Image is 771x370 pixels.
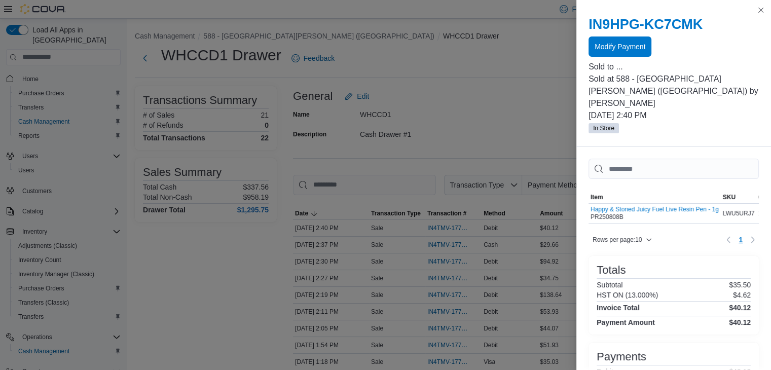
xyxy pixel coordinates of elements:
h6: HST ON (13.000%) [597,291,658,299]
button: Item [589,191,721,203]
p: Sold to ... [589,61,759,73]
p: $35.50 [729,281,751,289]
h4: Payment Amount [597,318,655,326]
span: Modify Payment [595,42,645,52]
h4: Invoice Total [597,304,640,312]
ul: Pagination for table: MemoryTable from EuiInMemoryTable [735,232,747,248]
nav: Pagination for table: MemoryTable from EuiInMemoryTable [722,232,759,248]
h4: $40.12 [729,318,751,326]
button: Modify Payment [589,36,651,57]
h3: Totals [597,264,626,276]
button: Close this dialog [755,4,767,16]
h3: Payments [597,351,646,363]
p: $4.62 [733,291,751,299]
span: 1 [739,235,743,245]
div: PR250808B [591,206,719,221]
h2: IN9HPG-KC7CMK [589,16,759,32]
span: In Store [589,123,619,133]
span: Item [591,193,603,201]
button: Happy & Stoned Juicy Fuel Live Resin Pen - 1g [591,206,719,213]
input: This is a search bar. As you type, the results lower in the page will automatically filter. [589,159,759,179]
h4: $40.12 [729,304,751,312]
p: [DATE] 2:40 PM [589,109,759,122]
button: Qty [756,191,770,203]
span: Qty [758,193,768,201]
span: In Store [593,124,614,133]
button: Page 1 of 1 [735,232,747,248]
span: Rows per page : 10 [593,236,642,244]
span: SKU [723,193,736,201]
button: Next page [747,234,759,246]
button: SKU [721,191,756,203]
p: Sold at 588 - [GEOGRAPHIC_DATA][PERSON_NAME] ([GEOGRAPHIC_DATA]) by [PERSON_NAME] [589,73,759,109]
span: LWU5URJ7 [723,209,754,217]
h6: Subtotal [597,281,622,289]
button: Rows per page:10 [589,234,656,246]
button: Previous page [722,234,735,246]
div: 1 [756,207,770,219]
